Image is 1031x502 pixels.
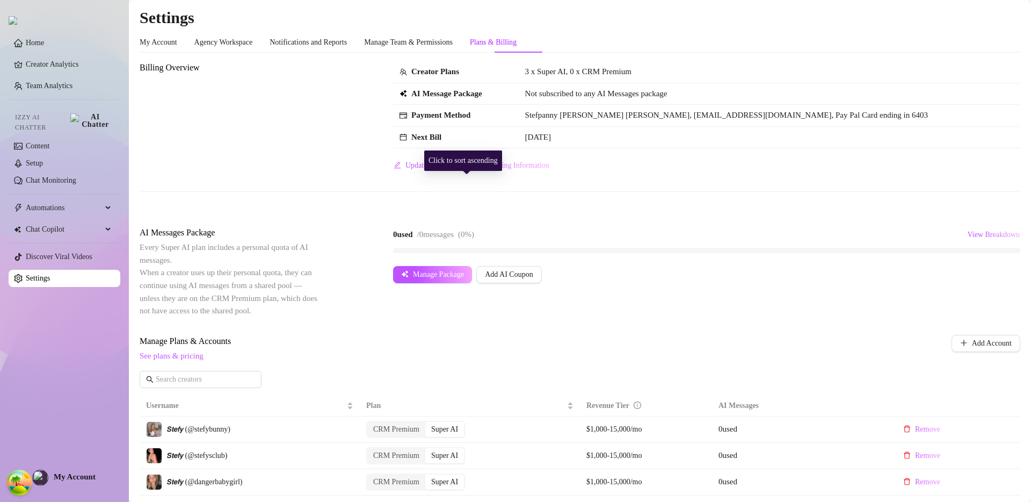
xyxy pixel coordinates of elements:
[140,37,177,48] div: My Account
[476,266,541,283] button: Add AI Coupon
[586,401,629,410] span: Revenue Tier
[140,396,360,417] th: Username
[26,82,72,90] a: Team Analytics
[26,253,92,261] a: Discover Viral Videos
[425,475,464,490] div: Super AI
[147,475,162,490] img: 𝙎𝙩𝙚𝙛𝙮 (@dangerbabygirl)
[903,478,911,485] span: delete
[411,111,470,119] strong: Payment Method
[712,396,888,417] th: AI Messages
[405,161,549,170] span: Update Payment Method or Billing Information
[194,37,253,48] div: Agency Workspace
[146,376,154,383] span: search
[895,474,949,491] button: Remove
[458,230,474,239] span: ( 0 %)
[366,421,465,438] div: segmented control
[26,199,102,217] span: Automations
[525,133,551,141] span: [DATE]
[54,472,96,481] span: My Account
[915,451,940,460] span: Remove
[895,421,949,438] button: Remove
[366,474,465,491] div: segmented control
[400,68,407,76] span: team
[580,469,712,496] td: $1,000-15,000/mo
[425,422,464,437] div: Super AI
[26,39,44,47] a: Home
[367,448,425,463] div: CRM Premium
[580,443,712,469] td: $1,000-15,000/mo
[33,470,48,485] img: profilePics%2Fqht6QgC3YSM5nHrYR1G2uRKaphB3.jpeg
[960,339,968,347] span: plus
[634,401,641,409] span: info-circle
[166,478,242,486] span: 𝙎𝙩𝙚𝙛𝙮 (@dangerbabygirl)
[366,400,565,412] span: Plan
[147,448,162,463] img: 𝙎𝙩𝙚𝙛𝙮 (@stefysclub)
[140,335,878,348] span: Manage Plans & Accounts
[915,425,940,434] span: Remove
[70,113,112,128] img: AI Chatter
[718,451,737,460] span: 0 used
[413,270,464,279] span: Manage Package
[140,8,1020,28] h2: Settings
[967,231,1020,239] span: View Breakdown
[270,37,347,48] div: Notifications and Reports
[166,451,227,460] span: 𝙎𝙩𝙚𝙛𝙮 (@stefysclub)
[15,112,66,133] span: Izzy AI Chatter
[147,422,162,437] img: 𝙎𝙩𝙚𝙛𝙮 (@stefybunny)
[903,451,911,459] span: delete
[895,447,949,464] button: Remove
[26,159,43,167] a: Setup
[425,448,464,463] div: Super AI
[14,204,23,212] span: thunderbolt
[26,274,50,282] a: Settings
[580,417,712,443] td: $1,000-15,000/mo
[26,56,112,73] a: Creator Analytics
[26,176,76,184] a: Chat Monitoring
[411,89,482,98] strong: AI Message Package
[393,266,472,283] button: Manage Package
[525,67,631,76] span: 3 x Super AI, 0 x CRM Premium
[146,400,345,412] span: Username
[26,221,102,238] span: Chat Copilot
[411,67,459,76] strong: Creator Plans
[424,150,502,171] div: Click to sort ascending
[367,475,425,490] div: CRM Premium
[525,88,667,101] span: Not subscribed to any AI Messages package
[364,37,453,48] div: Manage Team & Permissions
[366,447,465,464] div: segmented control
[967,226,1020,243] button: View Breakdown
[470,37,517,48] div: Plans & Billing
[360,396,580,417] th: Plan
[26,142,49,150] a: Content
[394,161,401,169] span: edit
[915,478,940,486] span: Remove
[367,422,425,437] div: CRM Premium
[140,352,204,360] a: See plans & pricing
[718,477,737,486] span: 0 used
[9,16,17,25] img: logo.svg
[156,374,246,385] input: Search creators
[417,230,454,239] span: / 0 messages
[400,133,407,141] span: calendar
[485,270,533,279] span: Add AI Coupon
[393,157,550,174] button: Update Payment Method or Billing Information
[393,230,413,239] strong: 0 used
[140,226,320,239] span: AI Messages Package
[140,61,320,74] span: Billing Overview
[972,339,1012,348] span: Add Account
[14,226,21,233] img: Chat Copilot
[411,133,441,141] strong: Next Bill
[952,335,1020,352] button: Add Account
[525,111,928,119] span: Stefpanny [PERSON_NAME] [PERSON_NAME], [EMAIL_ADDRESS][DOMAIN_NAME], Pay Pal Card ending in 6403
[400,112,407,119] span: credit-card
[140,243,317,315] span: Every Super AI plan includes a personal quota of AI messages. When a creator uses up their person...
[718,425,737,433] span: 0 used
[166,425,230,433] span: 𝙎𝙩𝙚𝙛𝙮 (@stefybunny)
[903,425,911,433] span: delete
[9,472,30,493] button: Open Tanstack query devtools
